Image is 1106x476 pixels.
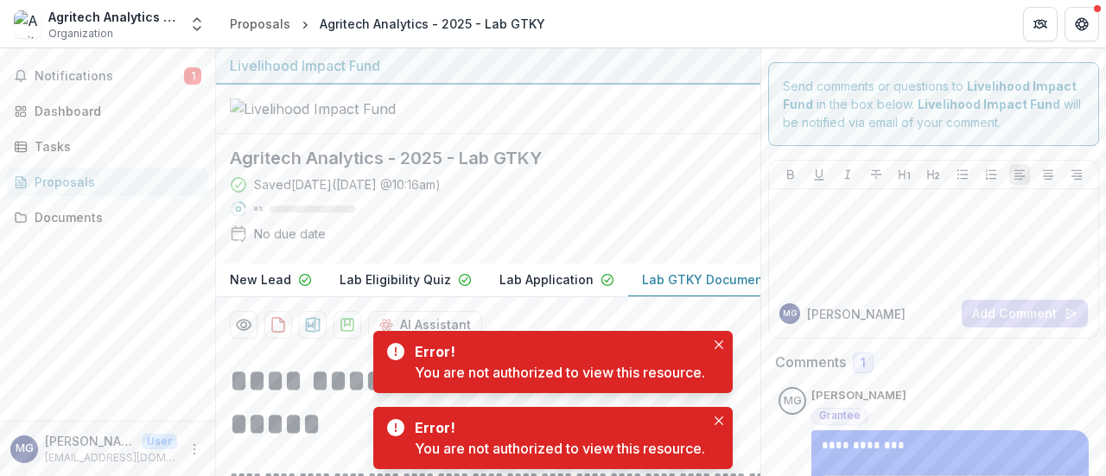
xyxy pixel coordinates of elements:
[415,341,698,362] div: Error!
[254,203,263,215] p: 0 %
[962,300,1088,327] button: Add Comment
[254,225,326,243] div: No due date
[254,175,441,194] div: Saved [DATE] ( [DATE] @ 10:16am )
[223,11,297,36] a: Proposals
[142,434,177,449] p: User
[368,311,482,339] button: AI Assistant
[1066,164,1087,185] button: Align Right
[709,410,729,431] button: Close
[952,164,973,185] button: Bullet List
[861,356,866,371] span: 1
[35,69,184,84] span: Notifications
[230,270,291,289] p: New Lead
[642,270,821,289] p: Lab GTKY Document Request
[35,102,194,120] div: Dashboard
[981,164,1001,185] button: Ordered List
[230,311,257,339] button: Preview 6699ba5a-57fb-4976-9330-891744c4df3a-9.pdf
[415,438,705,459] div: You are not authorized to view this resource.
[784,396,802,407] div: Maryanne Gichanga
[230,55,747,76] div: Livelihood Impact Fund
[918,97,1060,111] strong: Livelihood Impact Fund
[184,67,201,85] span: 1
[35,137,194,155] div: Tasks
[415,417,698,438] div: Error!
[7,168,208,196] a: Proposals
[768,62,1099,146] div: Send comments or questions to in the box below. will be notified via email of your comment.
[1009,164,1030,185] button: Align Left
[184,439,205,460] button: More
[807,305,906,323] p: [PERSON_NAME]
[230,148,719,168] h2: Agritech Analytics - 2025 - Lab GTKY
[819,409,861,422] span: Grantee
[35,208,194,226] div: Documents
[894,164,915,185] button: Heading 1
[499,270,594,289] p: Lab Application
[320,15,545,33] div: Agritech Analytics - 2025 - Lab GTKY
[223,11,552,36] nav: breadcrumb
[923,164,944,185] button: Heading 2
[35,173,194,191] div: Proposals
[45,450,177,466] p: [EMAIL_ADDRESS][DOMAIN_NAME]
[1038,164,1058,185] button: Align Center
[340,270,451,289] p: Lab Eligibility Quiz
[7,97,208,125] a: Dashboard
[7,62,208,90] button: Notifications1
[809,164,829,185] button: Underline
[775,354,846,371] h2: Comments
[1065,7,1099,41] button: Get Help
[45,432,135,450] p: [PERSON_NAME]
[48,26,113,41] span: Organization
[7,132,208,161] a: Tasks
[783,309,797,318] div: Maryanne Gichanga
[230,15,290,33] div: Proposals
[14,10,41,38] img: Agritech Analytics Limited
[48,8,178,26] div: Agritech Analytics Limited
[866,164,887,185] button: Strike
[780,164,801,185] button: Bold
[811,387,906,404] p: [PERSON_NAME]
[230,98,403,119] img: Livelihood Impact Fund
[299,311,327,339] button: download-proposal
[1023,7,1058,41] button: Partners
[709,334,729,355] button: Close
[334,311,361,339] button: download-proposal
[7,203,208,232] a: Documents
[16,443,34,454] div: Maryanne Gichanga
[837,164,858,185] button: Italicize
[185,7,209,41] button: Open entity switcher
[415,362,705,383] div: You are not authorized to view this resource.
[264,311,292,339] button: download-proposal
